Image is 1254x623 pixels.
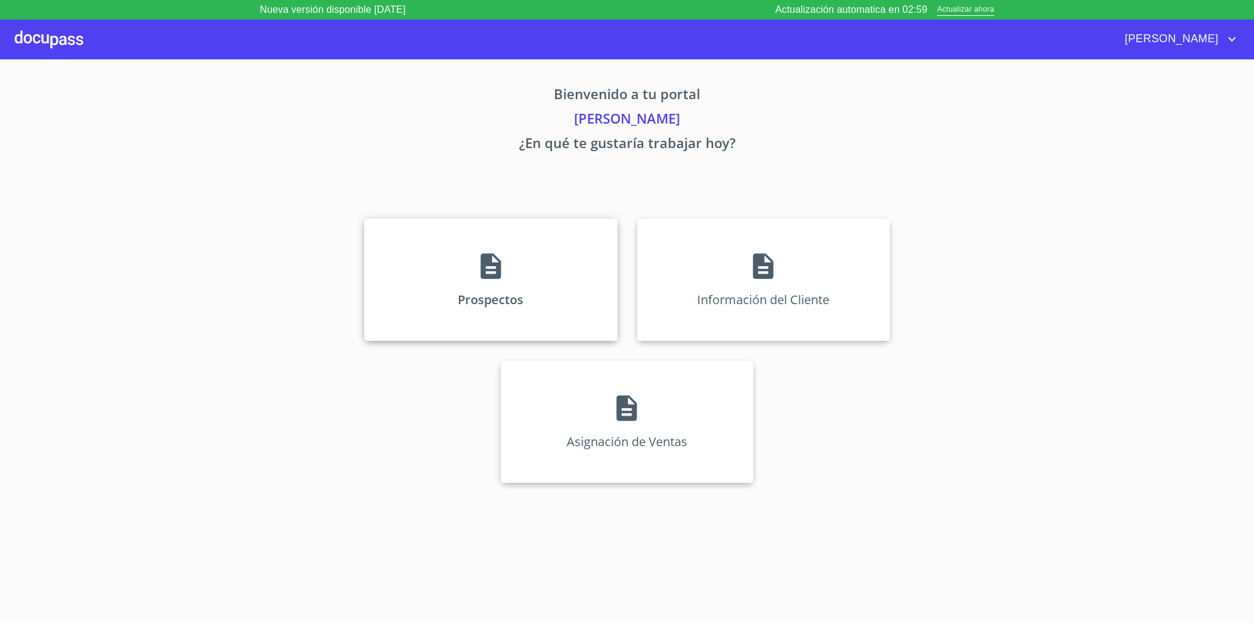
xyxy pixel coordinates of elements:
p: Bienvenido a tu portal [250,84,1004,108]
span: [PERSON_NAME] [1116,29,1225,49]
span: Actualizar ahora [937,4,994,17]
p: Prospectos [458,291,523,308]
button: account of current user [1116,29,1239,49]
p: ¿En qué te gustaría trabajar hoy? [250,133,1004,157]
p: Nueva versión disponible [DATE] [260,2,406,17]
p: [PERSON_NAME] [250,108,1004,133]
p: Actualización automatica en 02:59 [775,2,928,17]
p: Asignación de Ventas [567,433,687,450]
p: Información del Cliente [697,291,829,308]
